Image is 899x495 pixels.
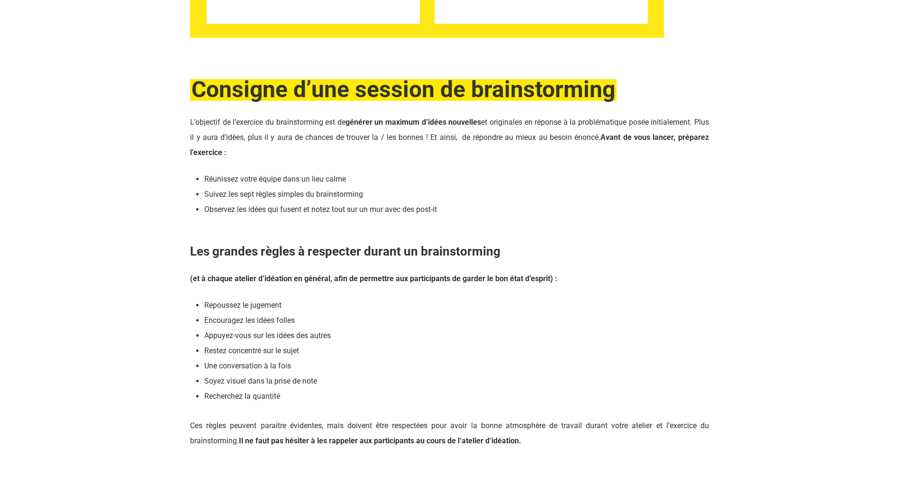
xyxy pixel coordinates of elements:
span: Suivez les sept règles simples du brainstorming [204,190,363,199]
strong: Il ne faut pas hésiter à les rappeler aux participants au cours de l’atelier d’idéation. [239,436,521,445]
strong: (et à chaque atelier d’idéation en général, afin de permettre aux participants de garder le bon é... [190,274,557,283]
span: Recherchez la quantité [204,392,280,401]
span: Réunissez votre équipe dans un lieu calme [204,174,346,183]
strong: Les grandes règles à respecter durant un brainstorming [190,244,500,258]
strong: générer un maximum d’idées nouvelles [345,118,481,127]
strong: Avant de vous lancer, préparez l’exercice : [190,133,709,157]
span: Repoussez le jugement [204,301,282,310]
span: Appuyez-vous sur les idées des autres [204,331,331,340]
span: Soyez visuel dans la prise de note [204,376,317,385]
span: Restez concentré sur le sujet [204,346,299,355]
span: L’objectif de l’exercice du brainstorming est de et originales en réponse à la problématique posé... [190,118,709,142]
span: Encouragez les idées folles [204,316,295,325]
span: Une conversation à la fois [204,361,291,370]
span: Ces règles peuvent paraitre évidentes, mais doivent être respectées pour avoir la bonne atmosphèr... [190,421,709,445]
span: Observez les idées qui fusent et notez tout sur un mur avec des post-it [204,205,437,214]
em: Consigne d’une session de brainstorming [190,76,617,103]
